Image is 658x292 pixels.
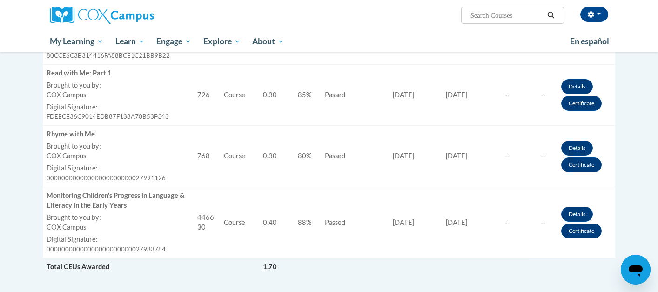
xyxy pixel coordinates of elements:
button: Search [544,10,558,21]
span: En español [570,36,609,46]
td: -- [486,64,529,126]
a: Certificate [561,224,602,238]
input: Search Courses [470,10,544,21]
a: Details button [561,79,593,94]
td: Course [220,64,249,126]
span: COX Campus [47,223,86,231]
a: About [247,31,290,52]
span: 80% [298,152,312,160]
a: Details button [561,141,593,156]
div: 0.40 [253,218,288,228]
label: Digital Signature: [47,102,190,112]
td: Course [220,126,249,187]
td: 446630 [194,187,220,258]
div: Main menu [36,31,622,52]
td: 1.70 [249,258,291,275]
span: Total CEUs Awarded [47,263,109,271]
span: About [252,36,284,47]
label: Digital Signature: [47,235,190,244]
div: 0.30 [253,151,288,161]
div: 0.30 [253,90,288,100]
td: Passed [318,187,352,258]
label: Brought to you by: [47,213,190,223]
td: Passed [318,64,352,126]
span: [DATE] [446,152,467,160]
span: [DATE] [446,218,467,226]
button: Account Settings [580,7,608,22]
a: My Learning [44,31,109,52]
label: Brought to you by: [47,142,190,151]
td: Actions [557,187,615,258]
span: [DATE] [393,152,414,160]
a: Learn [109,31,151,52]
span: 00000000000000000000000027991126 [47,174,166,182]
span: Engage [156,36,191,47]
td: 726 [194,64,220,126]
td: -- [529,187,557,258]
div: Rhyme with Me [47,129,190,139]
div: Read with Me: Part 1 [47,68,190,78]
td: Actions [557,64,615,126]
span: 80CCE6C3B314416FA88BCE1C21BB9B22 [47,52,170,59]
span: FDEECE36C9014EDB87F138A70B53FC43 [47,113,169,120]
span: Explore [203,36,241,47]
span: [DATE] [393,91,414,99]
span: COX Campus [47,152,86,160]
td: 768 [194,126,220,187]
span: COX Campus [47,91,86,99]
td: -- [486,126,529,187]
td: -- [486,187,529,258]
img: Cox Campus [50,7,154,24]
a: Certificate [561,96,602,111]
td: Actions [486,258,529,275]
span: [DATE] [393,218,414,226]
span: My Learning [50,36,103,47]
td: Actions [557,126,615,187]
a: Cox Campus [50,7,227,24]
div: Monitoring Children's Progress in Language & Literacy in the Early Years [47,191,190,211]
label: Digital Signature: [47,163,190,173]
span: [DATE] [446,91,467,99]
a: Details button [561,207,593,222]
a: En español [564,32,615,51]
span: 85% [298,91,312,99]
td: -- [529,64,557,126]
span: 88% [298,218,312,226]
a: Explore [197,31,247,52]
label: Brought to you by: [47,81,190,90]
td: Passed [318,126,352,187]
span: Learn [115,36,145,47]
a: Engage [150,31,197,52]
td: -- [529,126,557,187]
a: Certificate [561,157,602,172]
iframe: Button to launch messaging window [621,255,651,285]
td: Course [220,187,249,258]
span: 00000000000000000000000027983784 [47,245,166,253]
